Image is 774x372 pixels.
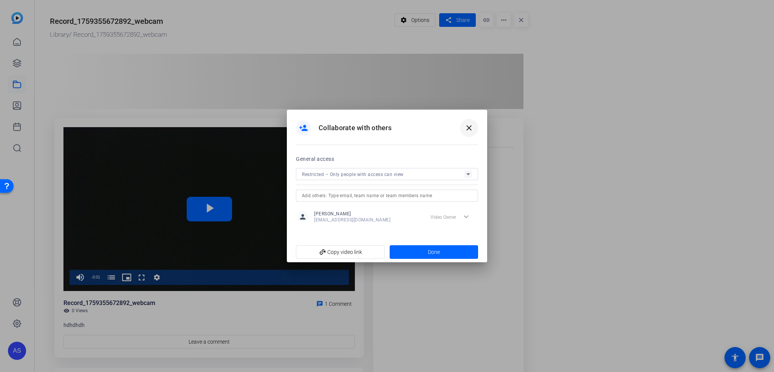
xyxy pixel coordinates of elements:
button: Copy video link [296,245,385,259]
mat-icon: close [464,123,474,132]
span: [PERSON_NAME] [314,211,390,217]
mat-icon: person [297,211,308,223]
button: Done [390,245,478,259]
h1: Collaborate with others [319,123,392,132]
mat-icon: add_link [316,246,329,259]
input: Add others: Type email, team name or team members name [302,191,472,200]
span: [EMAIL_ADDRESS][DOMAIN_NAME] [314,217,390,223]
span: Copy video link [302,245,379,259]
span: Restricted – Only people with access can view [302,172,404,177]
h2: General access [296,154,334,163]
span: Done [428,248,440,256]
mat-icon: person_add [299,123,308,132]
